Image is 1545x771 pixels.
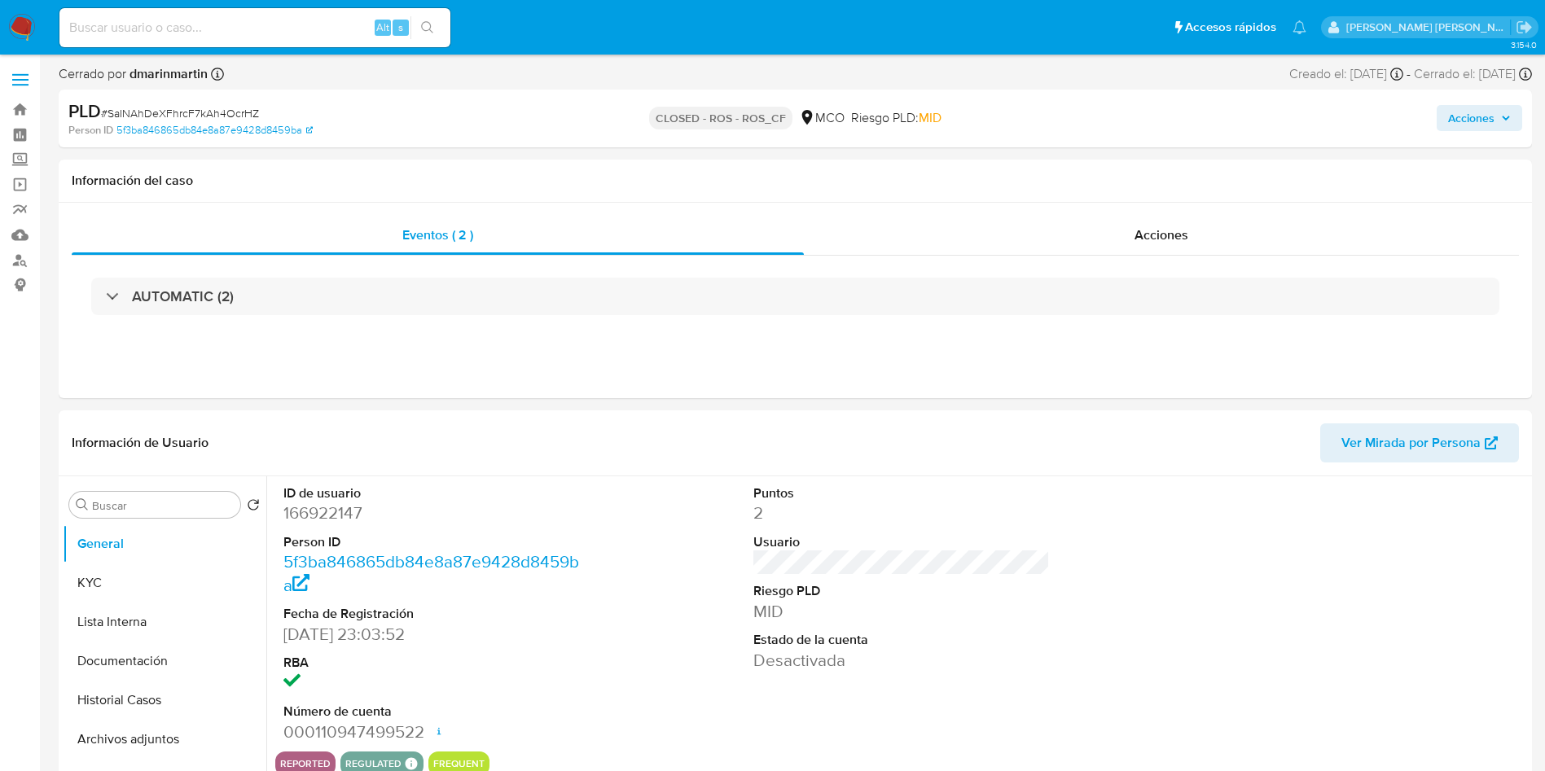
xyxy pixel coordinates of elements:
[1448,105,1495,131] span: Acciones
[376,20,389,35] span: Alt
[283,550,579,596] a: 5f3ba846865db84e8a87e9428d8459ba
[132,287,234,305] h3: AUTOMATIC (2)
[753,502,1051,524] dd: 2
[753,582,1051,600] dt: Riesgo PLD
[345,760,402,767] button: regulated
[126,64,208,83] b: dmarinmartin
[68,123,113,138] b: Person ID
[649,107,792,129] p: CLOSED - ROS - ROS_CF
[753,600,1051,623] dd: MID
[68,98,101,124] b: PLD
[59,17,450,38] input: Buscar usuario o caso...
[919,108,941,127] span: MID
[1341,423,1481,462] span: Ver Mirada por Persona
[91,278,1499,315] div: AUTOMATIC (2)
[410,16,444,39] button: search-icon
[1346,20,1511,35] p: david.marinmartinez@mercadolibre.com.co
[76,498,89,511] button: Buscar
[402,226,473,244] span: Eventos ( 2 )
[398,20,403,35] span: s
[63,681,266,720] button: Historial Casos
[753,533,1051,551] dt: Usuario
[1437,105,1522,131] button: Acciones
[433,760,485,767] button: frequent
[63,720,266,759] button: Archivos adjuntos
[280,760,331,767] button: reported
[1289,65,1403,83] div: Creado el: [DATE]
[63,563,266,602] button: KYC
[851,109,941,127] span: Riesgo PLD:
[63,642,266,681] button: Documentación
[59,65,208,83] span: Cerrado por
[753,649,1051,672] dd: Desactivada
[283,703,581,721] dt: Número de cuenta
[753,631,1051,649] dt: Estado de la cuenta
[1135,226,1188,244] span: Acciones
[1407,65,1411,83] span: -
[1320,423,1519,462] button: Ver Mirada por Persona
[92,498,234,513] input: Buscar
[283,623,581,646] dd: [DATE] 23:03:52
[283,605,581,623] dt: Fecha de Registración
[283,502,581,524] dd: 166922147
[1185,19,1276,36] span: Accesos rápidos
[101,105,259,121] span: # SaINAhDeXFhrcF7kAh4OcrHZ
[72,435,208,451] h1: Información de Usuario
[1516,19,1533,36] a: Salir
[753,484,1051,502] dt: Puntos
[799,109,845,127] div: MCO
[116,123,313,138] a: 5f3ba846865db84e8a87e9428d8459ba
[283,721,581,743] dd: 000110947499522
[72,173,1519,189] h1: Información del caso
[247,498,260,516] button: Volver al orden por defecto
[283,654,581,672] dt: RBA
[283,533,581,551] dt: Person ID
[283,484,581,502] dt: ID de usuario
[63,602,266,642] button: Lista Interna
[1293,20,1306,34] a: Notificaciones
[63,524,266,563] button: General
[1414,65,1532,83] div: Cerrado el: [DATE]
